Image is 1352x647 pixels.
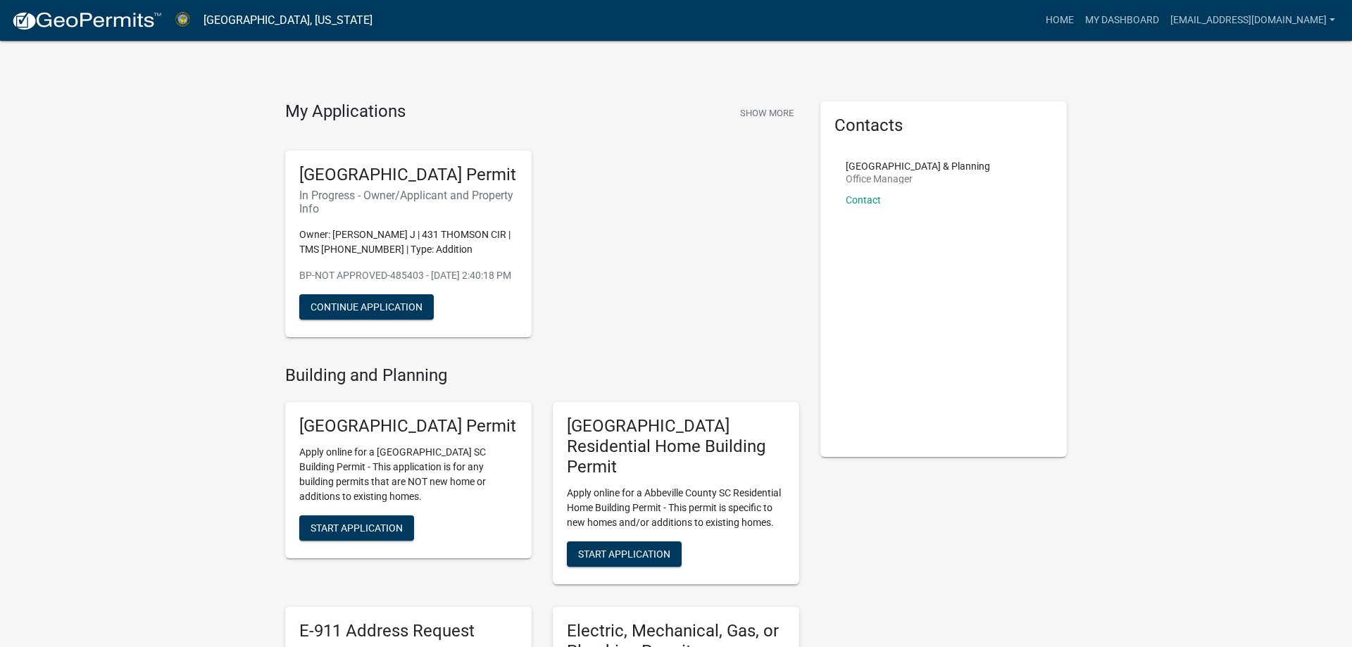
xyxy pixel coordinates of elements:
h4: My Applications [285,101,406,123]
p: Apply online for a Abbeville County SC Residential Home Building Permit - This permit is specific... [567,486,785,530]
p: Apply online for a [GEOGRAPHIC_DATA] SC Building Permit - This application is for any building pe... [299,445,518,504]
button: Start Application [567,541,682,567]
h5: [GEOGRAPHIC_DATA] Residential Home Building Permit [567,416,785,477]
p: Owner: [PERSON_NAME] J | 431 THOMSON CIR | TMS [PHONE_NUMBER] | Type: Addition [299,227,518,257]
h5: [GEOGRAPHIC_DATA] Permit [299,165,518,185]
a: Home [1040,7,1079,34]
span: Start Application [578,548,670,559]
h6: In Progress - Owner/Applicant and Property Info [299,189,518,215]
img: Abbeville County, South Carolina [173,11,192,30]
a: [GEOGRAPHIC_DATA], [US_STATE] [204,8,373,32]
button: Continue Application [299,294,434,320]
h4: Building and Planning [285,365,799,386]
button: Start Application [299,515,414,541]
a: [EMAIL_ADDRESS][DOMAIN_NAME] [1165,7,1341,34]
h5: Contacts [834,115,1053,136]
a: Contact [846,194,881,206]
p: BP-NOT APPROVED-485403 - [DATE] 2:40:18 PM [299,268,518,283]
p: Office Manager [846,174,990,184]
button: Show More [734,101,799,125]
a: My Dashboard [1079,7,1165,34]
span: Start Application [311,522,403,534]
h5: E-911 Address Request [299,621,518,641]
p: [GEOGRAPHIC_DATA] & Planning [846,161,990,171]
h5: [GEOGRAPHIC_DATA] Permit [299,416,518,436]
